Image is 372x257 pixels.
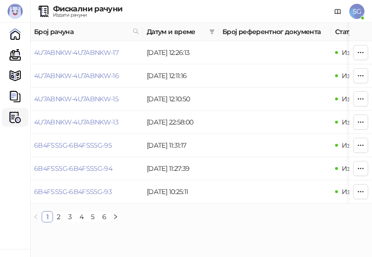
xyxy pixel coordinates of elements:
[53,212,64,222] a: 2
[88,212,98,222] a: 5
[34,141,112,150] a: 6B4FSS5G-6B4FSS5G-95
[34,27,129,37] span: Број рачуна
[342,141,361,150] span: Издат
[219,23,331,41] th: Број референтног документа
[53,5,122,13] div: Фискални рачуни
[143,111,219,134] td: [DATE] 22:58:00
[143,64,219,88] td: [DATE] 12:11:16
[65,212,75,222] a: 3
[207,25,217,39] span: filter
[30,88,143,111] td: 4U7ABNKW-4U7ABNKW-15
[342,187,361,196] span: Издат
[76,212,87,222] a: 4
[64,211,76,222] li: 3
[110,211,121,222] li: Следећа страна
[34,187,112,196] a: 6B4FSS5G-6B4FSS5G-93
[143,41,219,64] td: [DATE] 12:26:13
[34,118,118,126] a: 4U7ABNKW-4U7ABNKW-13
[330,4,345,19] a: Документација
[30,211,42,222] button: left
[99,212,109,222] a: 6
[30,64,143,88] td: 4U7ABNKW-4U7ABNKW-16
[147,27,205,37] span: Датум и време
[98,211,110,222] li: 6
[30,211,42,222] li: Претходна страна
[30,134,143,157] td: 6B4FSS5G-6B4FSS5G-95
[143,157,219,180] td: [DATE] 11:27:39
[34,164,112,173] a: 6B4FSS5G-6B4FSS5G-94
[30,23,143,41] th: Број рачуна
[30,157,143,180] td: 6B4FSS5G-6B4FSS5G-94
[342,164,361,173] span: Издат
[8,4,23,19] img: Logo
[342,118,361,126] span: Издат
[34,71,119,80] a: 4U7ABNKW-4U7ABNKW-16
[209,29,215,35] span: filter
[113,214,118,220] span: right
[30,180,143,204] td: 6B4FSS5G-6B4FSS5G-93
[42,212,53,222] a: 1
[143,134,219,157] td: [DATE] 11:31:17
[143,180,219,204] td: [DATE] 10:25:11
[53,13,122,18] div: Издати рачуни
[33,214,39,220] span: left
[349,4,364,19] span: SG
[87,211,98,222] li: 5
[30,111,143,134] td: 4U7ABNKW-4U7ABNKW-13
[342,95,361,103] span: Издат
[342,48,361,57] span: Издат
[342,71,361,80] span: Издат
[34,95,118,103] a: 4U7ABNKW-4U7ABNKW-15
[34,48,118,57] a: 4U7ABNKW-4U7ABNKW-17
[110,211,121,222] button: right
[143,88,219,111] td: [DATE] 12:10:50
[30,41,143,64] td: 4U7ABNKW-4U7ABNKW-17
